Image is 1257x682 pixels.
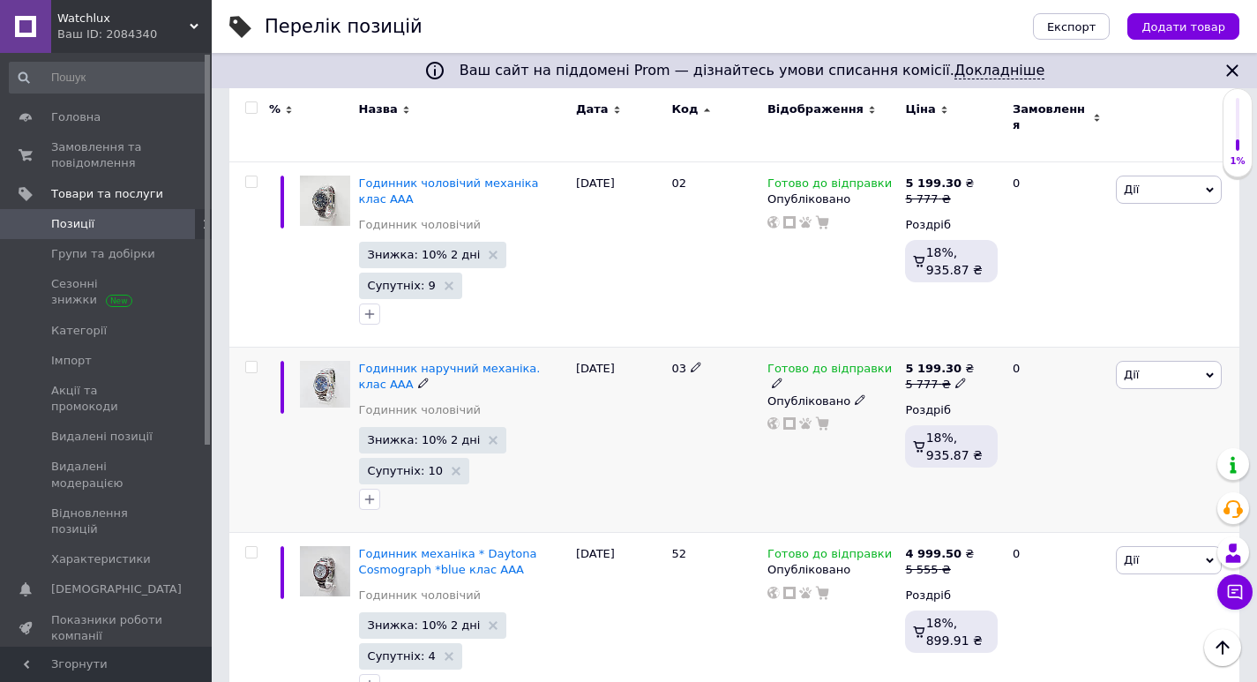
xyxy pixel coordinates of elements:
span: Групи та добірки [51,246,155,262]
span: Ціна [905,101,935,117]
span: Готово до відправки [767,547,892,566]
a: Годинник чоловічий [359,217,482,233]
span: Головна [51,109,101,125]
span: Видалені модерацією [51,459,163,491]
input: Пошук [9,62,208,94]
div: 1% [1223,155,1252,168]
span: Супутніх: 10 [368,465,443,476]
div: Роздріб [905,217,998,233]
span: Ваш сайт на піддомені Prom — дізнайтесь умови списання комісії. [460,62,1045,79]
span: Супутніх: 9 [368,280,436,291]
div: 5 777 ₴ [905,191,974,207]
button: Наверх [1204,629,1241,666]
span: Назва [359,101,398,117]
span: 18%, 899.91 ₴ [926,616,983,648]
span: Замовлення та повідомлення [51,139,163,171]
div: [DATE] [572,348,668,533]
button: Додати товар [1127,13,1239,40]
span: Експорт [1047,20,1096,34]
span: Готово до відправки [767,362,892,380]
span: [DEMOGRAPHIC_DATA] [51,581,182,597]
span: Категорії [51,323,107,339]
div: 5 777 ₴ [905,377,974,393]
a: Годинник чоловічий механіка клас ААА [359,176,539,206]
span: 52 [671,547,686,560]
span: Дії [1124,368,1139,381]
div: Роздріб [905,402,998,418]
span: 18%, 935.87 ₴ [926,431,983,462]
img: Часы мужские механика.Класс ААА [300,361,350,408]
b: 5 199.30 [905,362,961,375]
span: Імпорт [51,353,92,369]
div: Опубліковано [767,393,896,409]
a: Докладніше [954,62,1044,79]
span: Знижка: 10% 2 дні [368,249,481,260]
a: Годинник чоловічий [359,588,482,603]
button: Чат з покупцем [1217,574,1253,610]
span: Позиції [51,216,94,232]
button: Експорт [1033,13,1111,40]
span: Дії [1124,553,1139,566]
span: Показники роботи компанії [51,612,163,644]
div: Ваш ID: 2084340 [57,26,212,42]
span: 02 [671,176,686,190]
a: Годинник наручний механіка. клас ААА [359,362,541,391]
div: ₴ [905,361,974,377]
span: Код [671,101,698,117]
div: 0 [1002,348,1111,533]
span: Видалені позиції [51,429,153,445]
div: 0 [1002,162,1111,348]
span: Дата [576,101,609,117]
span: Watchlux [57,11,190,26]
span: Відображення [767,101,864,117]
b: 5 199.30 [905,176,961,190]
img: Годинник механіка * Daytona Cosmograph *blue клас ААА [300,546,350,596]
a: Годинник чоловічий [359,402,482,418]
span: Характеристики [51,551,151,567]
span: 03 [671,362,686,375]
div: ₴ [905,546,974,562]
b: 4 999.50 [905,547,961,560]
a: Годинник механіка * Daytona Cosmograph *blue клас ААА [359,547,537,576]
div: ₴ [905,176,974,191]
span: Замовлення [1013,101,1089,133]
span: Сезонні знижки [51,276,163,308]
span: Знижка: 10% 2 дні [368,619,481,631]
span: Відновлення позицій [51,506,163,537]
span: 18%, 935.87 ₴ [926,245,983,277]
span: Дії [1124,183,1139,196]
div: Опубліковано [767,191,896,207]
div: 5 555 ₴ [905,562,974,578]
div: Опубліковано [767,562,896,578]
span: Товари та послуги [51,186,163,202]
img: Часы мужские механика. класс ААА [300,176,350,226]
span: % [269,101,281,117]
span: Знижка: 10% 2 дні [368,434,481,446]
span: Акції та промокоди [51,383,163,415]
div: Роздріб [905,588,998,603]
span: Додати товар [1141,20,1225,34]
span: Готово до відправки [767,176,892,195]
div: [DATE] [572,162,668,348]
div: Перелік позицій [265,18,423,36]
svg: Закрити [1222,60,1243,81]
span: Супутніх: 4 [368,650,436,662]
